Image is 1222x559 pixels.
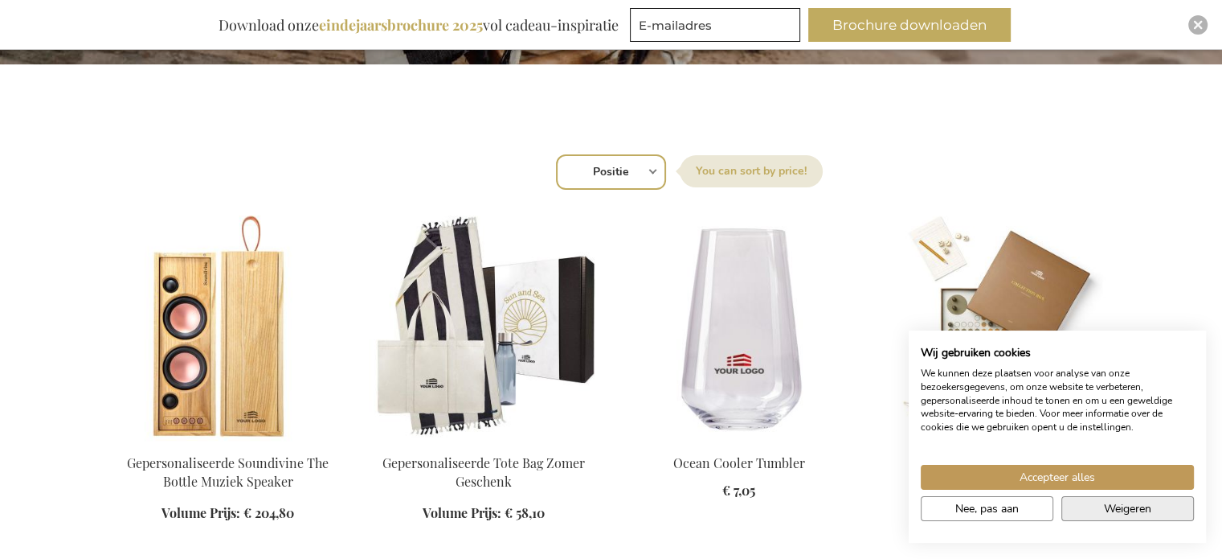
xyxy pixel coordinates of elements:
[808,8,1011,42] button: Brochure downloaden
[161,504,294,523] a: Volume Prijs: € 204,80
[113,434,343,450] a: Personalised Soundivine The Bottle Music Speaker
[673,454,805,471] a: Ocean Cooler Tumbler
[369,216,599,441] img: Personalised Summer Bag Gift
[423,504,545,523] a: Volume Prijs: € 58,10
[1188,15,1208,35] div: Close
[1061,496,1194,521] button: Alle cookies weigeren
[423,504,501,521] span: Volume Prijs:
[1104,500,1151,517] span: Weigeren
[921,367,1194,434] p: We kunnen deze plaatsen voor analyse van onze bezoekersgegevens, om onze website te verbeteren, g...
[243,504,294,521] span: € 204,80
[921,496,1053,521] button: Pas cookie voorkeuren aan
[630,8,805,47] form: marketing offers and promotions
[113,216,343,441] img: Personalised Soundivine The Bottle Music Speaker
[955,500,1019,517] span: Nee, pas aan
[1193,20,1203,30] img: Close
[127,454,329,490] a: Gepersonaliseerde Soundivine The Bottle Muziek Speaker
[630,8,800,42] input: E-mailadres
[505,504,545,521] span: € 58,10
[880,216,1110,441] img: Collection Box Of Games
[369,434,599,450] a: Personalised Summer Bag Gift
[880,434,1110,450] a: Collection Box Of Games
[211,8,626,42] div: Download onze vol cadeau-inspiratie
[624,216,854,441] img: Ocean Cooler Tumbler
[624,434,854,450] a: Ocean Cooler Tumbler
[319,15,483,35] b: eindejaarsbrochure 2025
[921,346,1194,360] h2: Wij gebruiken cookies
[161,504,240,521] span: Volume Prijs:
[382,454,585,490] a: Gepersonaliseerde Tote Bag Zomer Geschenk
[722,482,755,499] span: € 7,05
[1020,469,1095,486] span: Accepteer alles
[680,155,823,187] label: Sorteer op
[921,465,1194,490] button: Accepteer alle cookies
